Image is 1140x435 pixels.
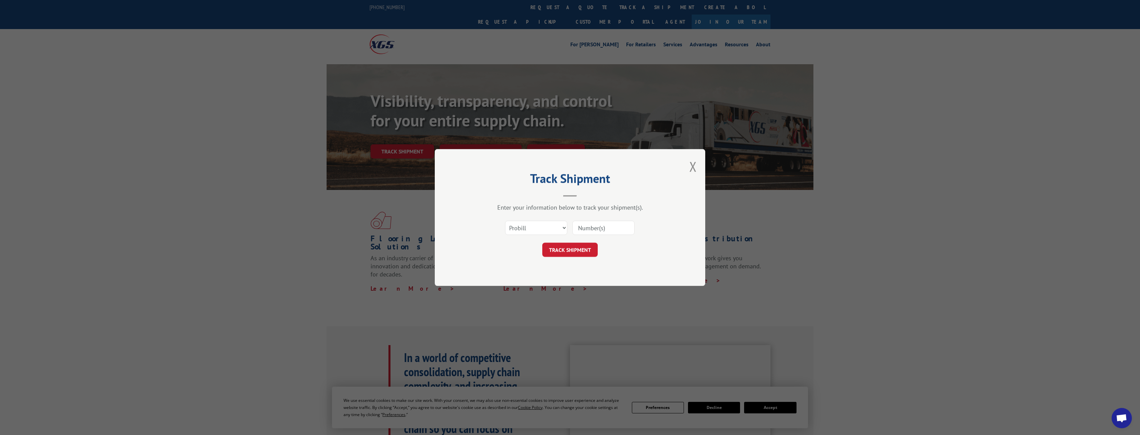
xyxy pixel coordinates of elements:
[469,203,671,211] div: Enter your information below to track your shipment(s).
[572,221,635,235] input: Number(s)
[542,243,598,257] button: TRACK SHIPMENT
[469,174,671,187] h2: Track Shipment
[1112,408,1132,428] div: Open chat
[689,158,697,175] button: Close modal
